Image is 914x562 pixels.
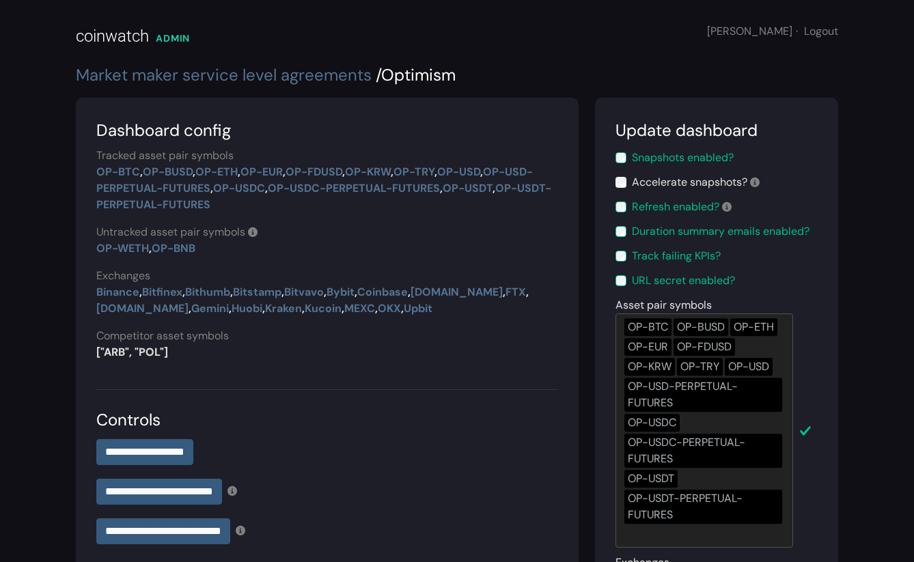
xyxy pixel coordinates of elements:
span: / [376,64,381,85]
div: [PERSON_NAME] [707,23,838,40]
label: Accelerate snapshots? [632,174,760,191]
a: OP-WETH [96,241,149,255]
label: URL secret enabled? [632,272,735,289]
div: Dashboard config [96,118,558,143]
a: OP-ETH [195,165,238,179]
div: OP-KRW [624,358,675,376]
a: OP-BUSD [143,165,193,179]
div: OP-FDUSD [674,338,735,356]
a: [DOMAIN_NAME] [411,285,503,299]
a: [DOMAIN_NAME] [96,301,189,315]
div: OP-EUR [624,338,671,356]
div: OP-USDT-PERPETUAL-FUTURES [624,490,782,524]
a: OP-BNB [152,241,195,255]
div: Controls [96,408,558,432]
div: OP-TRY [677,358,723,376]
label: Untracked asset pair symbols [96,224,258,240]
label: Competitor asset symbols [96,328,229,344]
a: Huobi [232,301,262,315]
label: Tracked asset pair symbols [96,147,234,164]
a: OP-USDC [213,181,265,195]
a: MEXC [344,301,375,315]
a: OP-USDC-PERPETUAL-FUTURES [268,181,440,195]
a: Kraken [265,301,302,315]
a: Logout [804,24,838,38]
div: Optimism [76,63,838,87]
div: ADMIN [156,31,190,46]
a: Bithumb [185,285,230,299]
a: Bitfinex [142,285,182,299]
span: · [796,24,798,38]
strong: , , , , , , , , , , , , [96,165,551,212]
div: coinwatch [76,24,149,48]
div: OP-BUSD [674,318,728,336]
div: OP-ETH [730,318,777,336]
div: OP-USDC [624,414,680,432]
a: Binance [96,285,139,299]
div: OP-USD [725,358,773,376]
a: OP-FDUSD [286,165,342,179]
label: Exchanges [96,268,150,284]
strong: ["ARB", "POL"] [96,345,168,359]
div: OP-USDT [624,470,678,488]
a: OP-USD [437,165,480,179]
a: Bitstamp [233,285,281,299]
a: OP-USDT [443,181,493,195]
a: FTX [506,285,526,299]
strong: , , , , , , , , , , , , , , , , [96,285,529,315]
a: Bitvavo [284,285,324,299]
a: OP-TRY [393,165,434,179]
label: Duration summary emails enabled? [632,223,809,240]
a: OP-KRW [345,165,391,179]
div: OP-USD-PERPETUAL-FUTURES [624,378,782,412]
div: Update dashboard [615,118,818,143]
a: OP-EUR [240,165,283,179]
a: OP-BTC [96,165,140,179]
a: Bybit [327,285,355,299]
a: Upbit [404,301,432,315]
label: Refresh enabled? [632,199,732,215]
a: OKX [378,301,401,315]
strong: , [96,241,195,255]
a: Market maker service level agreements [76,64,372,85]
a: Kucoin [305,301,342,315]
a: Gemini [191,301,229,315]
div: OP-USDC-PERPETUAL-FUTURES [624,434,782,468]
label: Asset pair symbols [615,297,712,313]
div: OP-BTC [624,318,671,336]
a: Coinbase [357,285,408,299]
label: Snapshots enabled? [632,150,734,166]
label: Track failing KPIs? [632,248,721,264]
